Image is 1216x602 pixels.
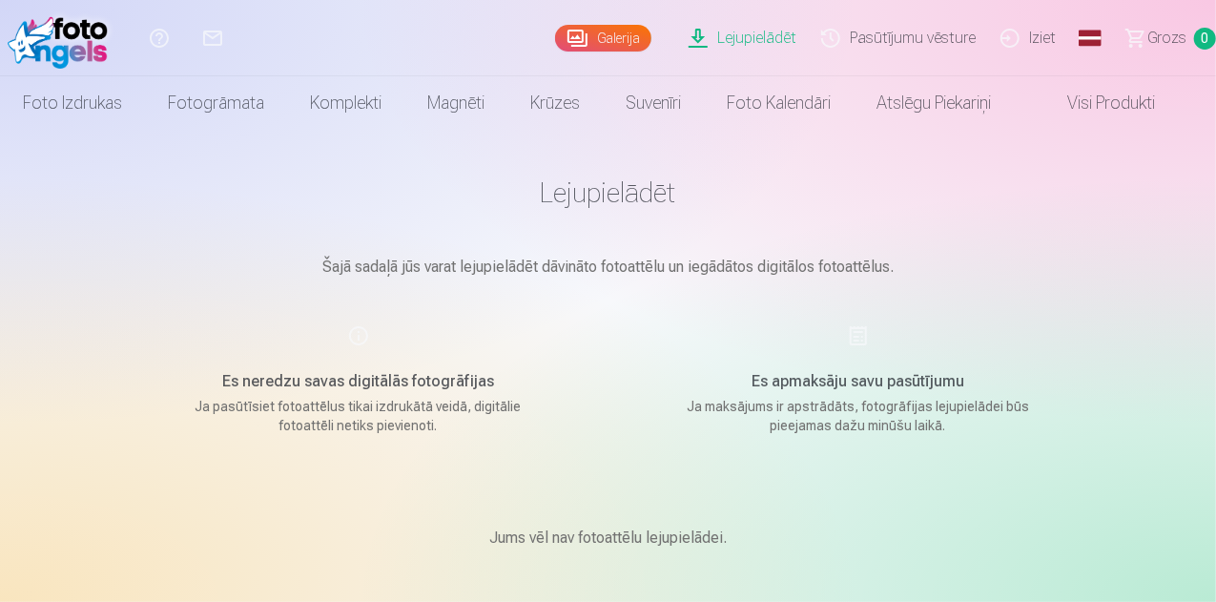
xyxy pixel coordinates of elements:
a: Galerija [555,25,651,52]
a: Suvenīri [603,76,704,130]
img: /fa1 [8,8,117,69]
a: Fotogrāmata [145,76,287,130]
p: Šajā sadaļā jūs varat lejupielādēt dāvināto fotoattēlu un iegādātos digitālos fotoattēlus. [132,256,1085,279]
span: Grozs [1147,27,1186,50]
p: Jums vēl nav fotoattēlu lejupielādei. [489,527,727,550]
p: Ja maksājums ir apstrādāts, fotogrāfijas lejupielādei būs pieejamas dažu minūšu laikā. [677,397,1040,435]
h5: Es neredzu savas digitālās fotogrāfijas [177,370,540,393]
a: Krūzes [507,76,603,130]
p: Ja pasūtīsiet fotoattēlus tikai izdrukātā veidā, digitālie fotoattēli netiks pievienoti. [177,397,540,435]
a: Foto kalendāri [704,76,854,130]
a: Atslēgu piekariņi [854,76,1014,130]
a: Komplekti [287,76,404,130]
a: Visi produkti [1014,76,1178,130]
span: 0 [1194,28,1216,50]
h1: Lejupielādēt [132,176,1085,210]
h5: Es apmaksāju savu pasūtījumu [677,370,1040,393]
a: Magnēti [404,76,507,130]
